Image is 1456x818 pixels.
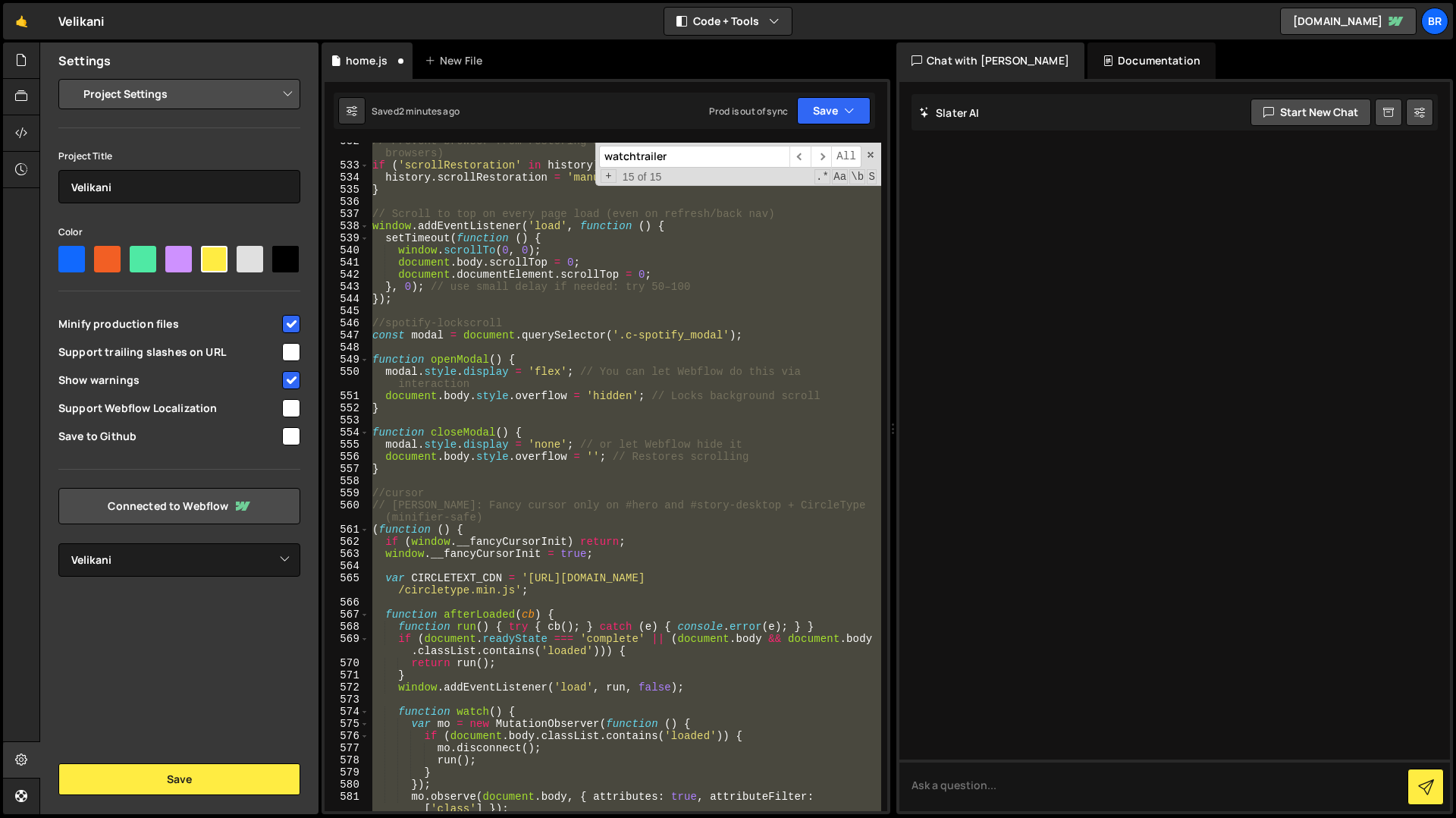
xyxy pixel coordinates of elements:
[325,621,369,633] div: 568
[325,354,369,366] div: 549
[832,169,848,184] span: CaseSensitive Search
[325,657,369,669] div: 570
[919,105,980,120] h2: Slater AI
[325,256,369,269] div: 541
[325,572,369,596] div: 565
[372,105,460,118] div: Saved
[325,305,369,317] div: 545
[601,169,617,183] span: Toggle Replace mode
[325,402,369,414] div: 552
[814,169,830,184] span: RegExp Search
[789,146,811,168] span: ​
[58,225,83,240] label: Color
[399,105,460,118] div: 2 minutes ago
[325,681,369,694] div: 572
[325,633,369,657] div: 569
[325,341,369,354] div: 548
[325,706,369,718] div: 574
[325,742,369,754] div: 577
[325,669,369,681] div: 571
[325,536,369,548] div: 562
[425,53,488,68] div: New File
[325,159,369,171] div: 533
[325,329,369,341] div: 547
[325,281,369,293] div: 543
[325,171,369,184] div: 534
[599,146,789,168] input: Search for
[58,373,280,388] span: Show warnings
[58,401,280,416] span: Support Webflow Localization
[709,105,788,118] div: Prod is out of sync
[325,718,369,730] div: 575
[325,317,369,329] div: 546
[617,171,668,183] span: 15 of 15
[325,366,369,390] div: 550
[58,488,300,524] a: Connected to Webflow
[325,184,369,196] div: 535
[867,169,877,184] span: Search In Selection
[325,439,369,451] div: 555
[325,754,369,766] div: 578
[325,766,369,779] div: 579
[325,232,369,244] div: 539
[1250,99,1371,126] button: Start new chat
[325,499,369,524] div: 560
[849,169,865,184] span: Whole Word Search
[325,426,369,439] div: 554
[325,414,369,426] div: 553
[325,463,369,475] div: 557
[325,524,369,536] div: 561
[325,548,369,560] div: 563
[325,390,369,402] div: 551
[1280,8,1417,35] a: [DOMAIN_NAME]
[325,487,369,499] div: 559
[58,763,300,795] button: Save
[58,12,104,30] div: Velikani
[325,730,369,742] div: 576
[325,560,369,572] div: 564
[58,316,280,332] span: Minify production files
[325,244,369,256] div: 540
[325,293,369,305] div: 544
[1087,42,1216,79] div: Documentation
[58,149,112,164] label: Project Title
[325,269,369,281] div: 542
[664,8,792,35] button: Code + Tools
[325,596,369,609] div: 566
[811,146,832,168] span: ​
[797,97,871,124] button: Save
[58,429,280,444] span: Save to Github
[325,208,369,220] div: 537
[1421,8,1448,35] a: Br
[325,779,369,791] div: 580
[325,451,369,463] div: 556
[3,3,40,39] a: 🤙
[58,52,111,69] h2: Settings
[58,345,280,360] span: Support trailing slashes on URL
[325,135,369,159] div: 532
[325,694,369,706] div: 573
[346,53,388,68] div: home.js
[325,196,369,208] div: 536
[58,170,300,203] input: Project name
[831,146,861,168] span: Alt-Enter
[325,475,369,487] div: 558
[325,791,369,815] div: 581
[325,609,369,621] div: 567
[896,42,1084,79] div: Chat with [PERSON_NAME]
[325,220,369,232] div: 538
